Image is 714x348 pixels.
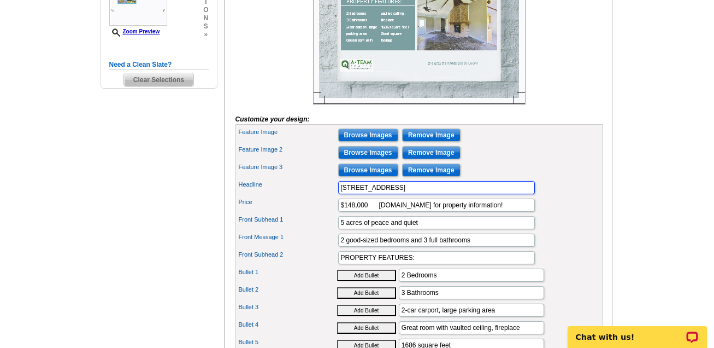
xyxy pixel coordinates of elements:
label: Bullet 2 [239,285,337,294]
label: Bullet 4 [239,320,337,329]
label: Feature Image [239,127,337,137]
span: o [203,6,208,14]
input: Browse Images [338,129,398,142]
button: Add Bullet [337,270,396,281]
label: Feature Image 2 [239,145,337,154]
button: Add Bullet [337,287,396,299]
input: Remove Image [402,164,461,177]
h5: Need a Clean Slate? [109,60,209,70]
label: Front Message 1 [239,233,337,242]
span: s [203,22,208,31]
label: Front Subhead 1 [239,215,337,224]
span: Clear Selections [124,73,193,86]
span: » [203,31,208,39]
button: Add Bullet [337,305,396,316]
label: Bullet 5 [239,338,337,347]
i: Customize your design: [235,115,310,123]
label: Bullet 1 [239,268,337,277]
a: Zoom Preview [109,28,160,34]
input: Remove Image [402,129,461,142]
input: Browse Images [338,164,398,177]
input: Remove Image [402,146,461,159]
label: Price [239,198,337,207]
span: n [203,14,208,22]
label: Headline [239,180,337,189]
label: Bullet 3 [239,303,337,312]
input: Browse Images [338,146,398,159]
label: Feature Image 3 [239,163,337,172]
label: Front Subhead 2 [239,250,337,259]
iframe: LiveChat chat widget [560,314,714,348]
button: Add Bullet [337,322,396,334]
